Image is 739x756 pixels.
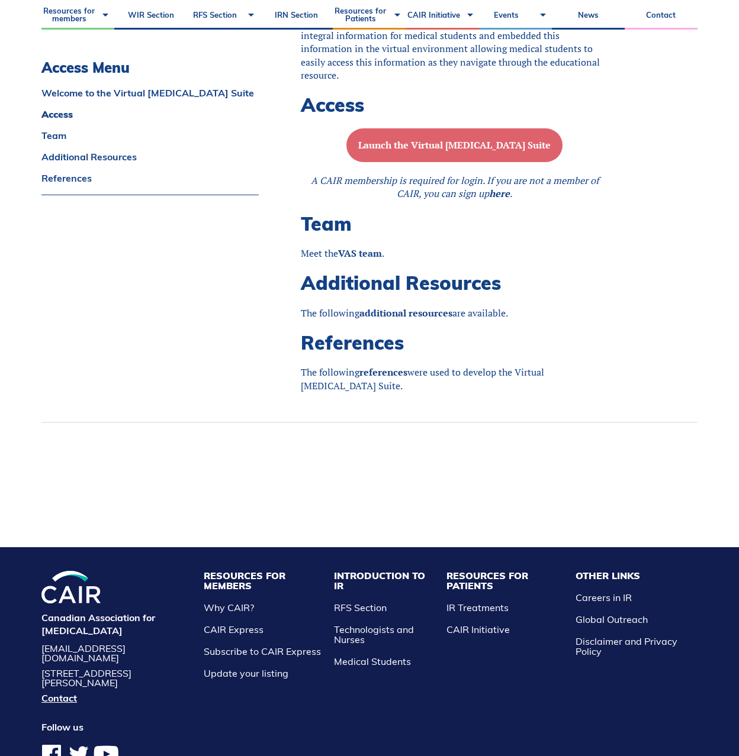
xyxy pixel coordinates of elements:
[338,247,382,260] a: VAS team
[334,602,387,613] a: RFS Section
[311,174,599,200] em: A CAIR membership is required for login. If you are not a member of CAIR, you can sign up .
[41,644,192,663] a: [EMAIL_ADDRESS][DOMAIN_NAME]
[41,109,259,119] a: Access
[41,571,101,603] img: CIRA
[334,655,411,667] a: Medical Students
[576,592,632,603] a: Careers in IR
[41,173,259,183] a: References
[301,247,609,260] p: Meet the .
[41,59,259,76] h3: Access Menu
[301,306,609,319] p: The following are available.
[41,152,259,161] a: Additional Resources
[204,667,288,679] a: Update your listing
[41,668,192,687] address: [STREET_ADDRESS][PERSON_NAME]
[346,128,563,162] button: Launch the Virtual [MEDICAL_DATA] Suite
[334,623,414,645] a: Technologists and Nurses
[301,331,609,354] h2: References
[41,611,192,638] h4: Canadian Association for [MEDICAL_DATA]
[204,645,321,657] a: Subscribe to CAIR Express
[301,212,352,235] span: Team
[358,138,551,151] b: Launch the Virtual [MEDICAL_DATA] Suite
[446,623,510,635] a: CAIR Initiative
[301,366,609,392] p: The following were used to develop the Virtual [MEDICAL_DATA] Suite.
[446,602,509,613] a: IR Treatments
[359,306,452,319] a: additional resources
[301,93,609,116] h2: Access
[576,635,677,657] a: Disclaimer and Privacy Policy
[204,623,264,635] a: CAIR Express
[301,272,609,294] h2: Additional Resources
[204,602,254,613] a: Why CAIR?
[346,138,563,151] a: Launch the Virtual [MEDICAL_DATA] Suite
[576,613,648,625] a: Global Outreach
[41,721,192,734] h4: Follow us
[41,131,259,140] a: Team
[41,88,259,98] a: Welcome to the Virtual [MEDICAL_DATA] Suite
[489,187,510,200] a: here
[359,366,407,379] a: references
[41,693,192,703] a: Contact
